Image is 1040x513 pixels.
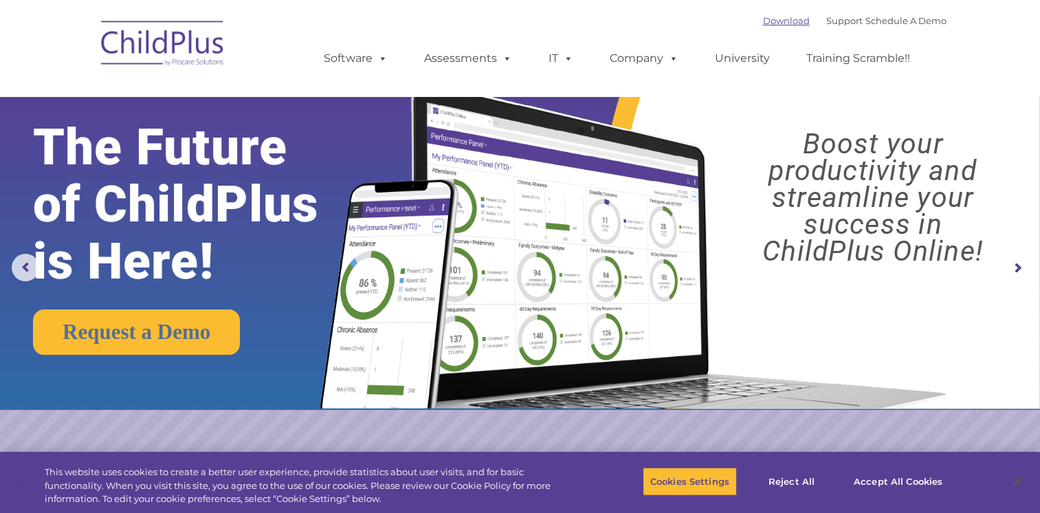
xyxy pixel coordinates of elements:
[1003,466,1033,496] button: Close
[846,467,950,496] button: Accept All Cookies
[793,45,924,72] a: Training Scramble!!
[45,466,572,506] div: This website uses cookies to create a better user experience, provide statistics about user visit...
[701,45,784,72] a: University
[763,15,947,26] font: |
[33,119,365,290] rs-layer: The Future of ChildPlus is Here!
[718,131,1027,265] rs-layer: Boost your productivity and streamline your success in ChildPlus Online!
[310,45,401,72] a: Software
[865,15,947,26] a: Schedule A Demo
[410,45,526,72] a: Assessments
[535,45,587,72] a: IT
[826,15,863,26] a: Support
[191,147,250,157] span: Phone number
[191,91,233,101] span: Last name
[749,467,834,496] button: Reject All
[94,11,232,80] img: ChildPlus by Procare Solutions
[33,309,240,355] a: Request a Demo
[596,45,692,72] a: Company
[643,467,737,496] button: Cookies Settings
[763,15,810,26] a: Download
